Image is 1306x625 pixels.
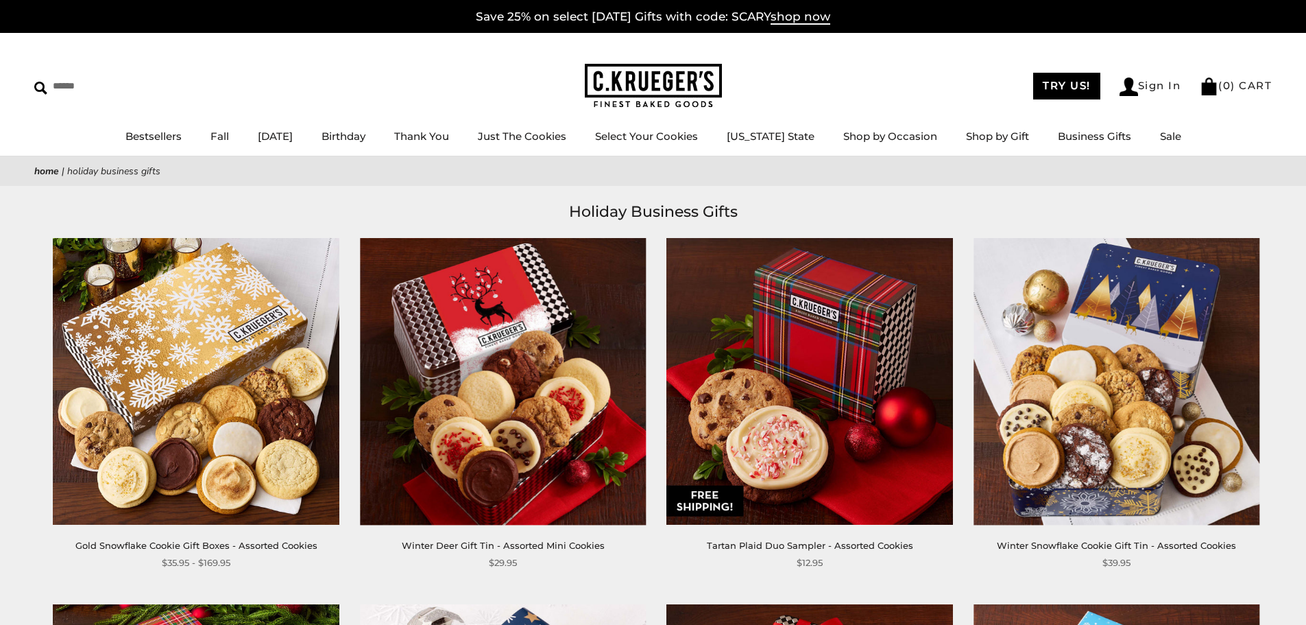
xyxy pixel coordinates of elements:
span: shop now [771,10,830,25]
span: 0 [1223,79,1231,92]
a: [DATE] [258,130,293,143]
img: C.KRUEGER'S [585,64,722,108]
a: TRY US! [1033,73,1100,99]
img: Gold Snowflake Cookie Gift Boxes - Assorted Cookies [53,238,339,524]
a: Bestsellers [125,130,182,143]
span: $39.95 [1102,556,1130,570]
a: Thank You [394,130,449,143]
a: Gold Snowflake Cookie Gift Boxes - Assorted Cookies [75,540,317,551]
img: Winter Deer Gift Tin - Assorted Mini Cookies [360,238,646,524]
a: Winter Snowflake Cookie Gift Tin - Assorted Cookies [997,540,1236,551]
input: Search [34,75,197,97]
h1: Holiday Business Gifts [55,200,1251,224]
span: | [62,165,64,178]
a: Sign In [1120,78,1181,96]
a: Save 25% on select [DATE] Gifts with code: SCARYshop now [476,10,830,25]
span: $35.95 - $169.95 [162,556,230,570]
img: Winter Snowflake Cookie Gift Tin - Assorted Cookies [974,238,1259,524]
a: Business Gifts [1058,130,1131,143]
a: Fall [210,130,229,143]
a: Winter Deer Gift Tin - Assorted Mini Cookies [402,540,605,551]
a: Select Your Cookies [595,130,698,143]
nav: breadcrumbs [34,163,1272,179]
span: Holiday Business Gifts [67,165,160,178]
a: Shop by Occasion [843,130,937,143]
img: Search [34,82,47,95]
a: (0) CART [1200,79,1272,92]
a: Sale [1160,130,1181,143]
a: Home [34,165,59,178]
a: Birthday [322,130,365,143]
a: Shop by Gift [966,130,1029,143]
a: [US_STATE] State [727,130,814,143]
img: Account [1120,78,1138,96]
span: $29.95 [489,556,517,570]
img: Tartan Plaid Duo Sampler - Assorted Cookies [667,238,953,524]
img: Bag [1200,78,1218,95]
a: Tartan Plaid Duo Sampler - Assorted Cookies [707,540,913,551]
a: Just The Cookies [478,130,566,143]
span: $12.95 [797,556,823,570]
